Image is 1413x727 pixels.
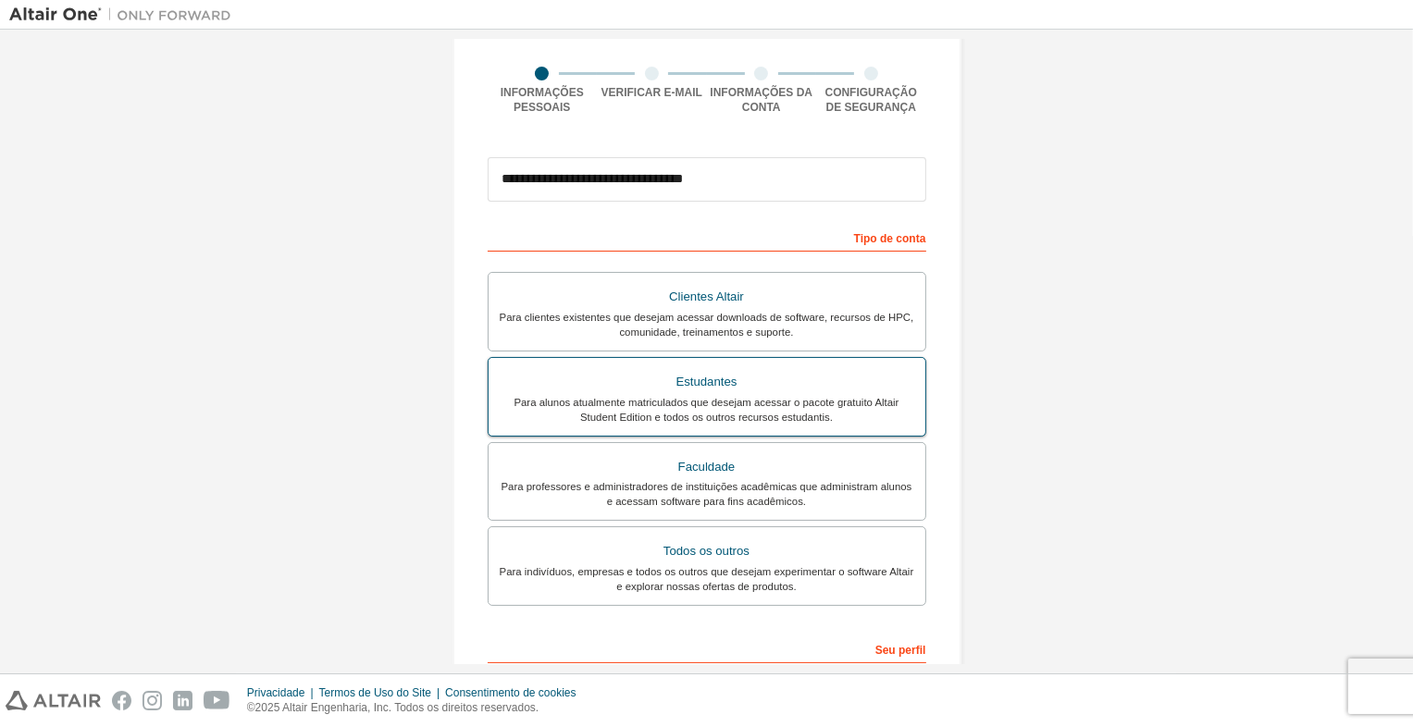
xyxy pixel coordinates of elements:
div: Para alunos atualmente matriculados que desejam acessar o pacote gratuito Altair Student Edition ... [500,395,914,425]
font: 2025 Altair Engenharia, Inc. Todos os direitos reservados. [255,701,539,714]
div: Informações pessoais [488,85,598,115]
img: youtube.svg [204,691,230,710]
div: Tipo de conta [488,222,926,252]
div: Verificar e-mail [597,85,707,100]
div: Termos de Uso do Site [319,685,446,700]
img: altair_logo.svg [6,691,101,710]
p: © [247,700,588,716]
div: Seu perfil [488,634,926,663]
img: Altair Um [9,6,241,24]
div: Informações da conta [707,85,817,115]
div: Faculdade [500,454,914,480]
img: instagram.svg [143,691,162,710]
div: Todos os outros [500,538,914,564]
div: Para professores e administradores de instituições acadêmicas que administram alunos e acessam so... [500,479,914,509]
div: Clientes Altair [500,284,914,310]
div: Para indivíduos, empresas e todos os outros que desejam experimentar o software Altair e explorar... [500,564,914,594]
img: linkedin.svg [173,691,192,710]
div: Consentimento de cookies [445,685,587,700]
img: facebook.svg [112,691,131,710]
div: Para clientes existentes que desejam acessar downloads de software, recursos de HPC, comunidade, ... [500,310,914,339]
div: Privacidade [247,685,319,700]
div: Estudantes [500,369,914,395]
div: Configuração de segurança [816,85,926,115]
